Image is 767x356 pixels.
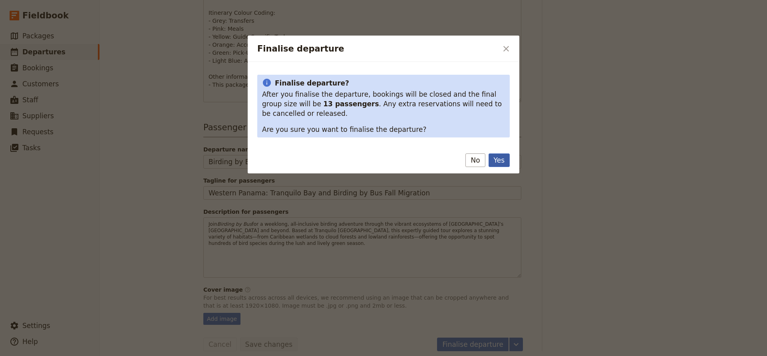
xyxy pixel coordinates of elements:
[262,125,505,134] p: Are you sure you want to finalise the departure?
[262,89,505,118] p: After you finalise the departure, bookings will be closed and the final group size will be . Any ...
[465,153,485,167] button: No
[499,42,513,56] button: Close dialog
[489,153,510,167] button: Yes
[275,78,505,88] strong: Finalise departure?
[323,100,379,108] strong: 13 passengers
[257,43,498,55] h2: Finalise departure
